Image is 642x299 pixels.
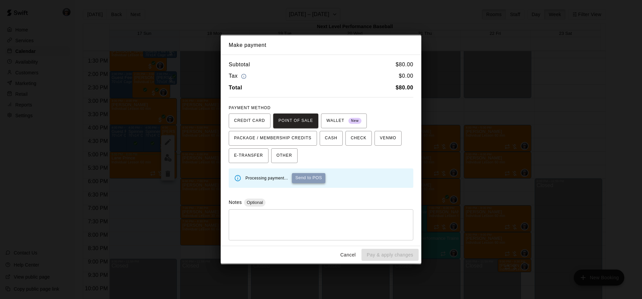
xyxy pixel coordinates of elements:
[277,150,292,161] span: OTHER
[273,114,318,128] button: POINT OF SALE
[229,148,269,163] button: E-TRANSFER
[279,116,313,126] span: POINT OF SALE
[396,85,413,90] b: $ 80.00
[229,114,271,128] button: CREDIT CARD
[234,150,263,161] span: E-TRANSFER
[326,116,361,126] span: WALLET
[271,148,298,163] button: OTHER
[229,72,248,81] h6: Tax
[399,72,413,81] h6: $ 0.00
[229,105,271,110] span: PAYMENT METHOD
[337,249,359,261] button: Cancel
[229,200,242,205] label: Notes
[234,116,265,126] span: CREDIT CARD
[229,131,317,146] button: PACKAGE / MEMBERSHIP CREDITS
[348,117,361,126] span: New
[321,114,367,128] button: WALLET New
[325,133,337,144] span: CASH
[345,131,372,146] button: CHECK
[229,85,242,90] b: Total
[221,35,421,55] h2: Make payment
[380,133,396,144] span: VENMO
[374,131,402,146] button: VENMO
[292,173,325,183] button: Send to POS
[244,200,265,205] span: Optional
[234,133,312,144] span: PACKAGE / MEMBERSHIP CREDITS
[320,131,343,146] button: CASH
[351,133,366,144] span: CHECK
[396,60,413,69] h6: $ 80.00
[245,176,288,180] span: Processing payment...
[229,60,250,69] h6: Subtotal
